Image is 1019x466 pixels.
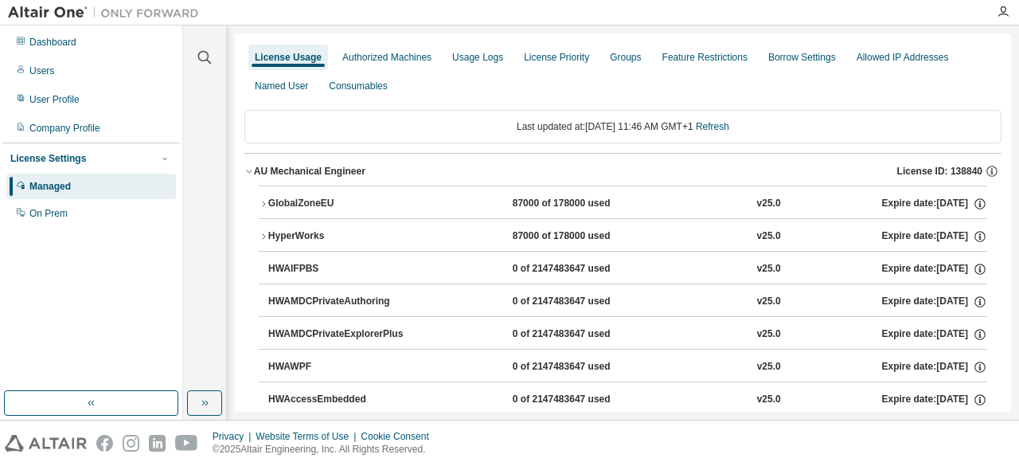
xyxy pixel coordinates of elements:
[29,122,100,135] div: Company Profile
[96,435,113,452] img: facebook.svg
[268,262,412,276] div: HWAIFPBS
[757,360,781,374] div: v25.0
[513,295,656,309] div: 0 of 2147483647 used
[244,110,1001,143] div: Last updated at: [DATE] 11:46 AM GMT+1
[757,393,781,407] div: v25.0
[757,229,781,244] div: v25.0
[757,197,781,211] div: v25.0
[610,51,641,64] div: Groups
[452,51,503,64] div: Usage Logs
[524,51,589,64] div: License Priority
[268,382,987,417] button: HWAccessEmbedded0 of 2147483647 usedv25.0Expire date:[DATE]
[268,393,412,407] div: HWAccessEmbedded
[882,295,987,309] div: Expire date: [DATE]
[882,262,987,276] div: Expire date: [DATE]
[882,393,987,407] div: Expire date: [DATE]
[268,327,412,342] div: HWAMDCPrivateExplorerPlus
[342,51,431,64] div: Authorized Machines
[513,327,656,342] div: 0 of 2147483647 used
[882,229,987,244] div: Expire date: [DATE]
[213,443,439,456] p: © 2025 Altair Engineering, Inc. All Rights Reserved.
[10,152,86,165] div: License Settings
[268,360,412,374] div: HWAWPF
[757,295,781,309] div: v25.0
[5,435,87,452] img: altair_logo.svg
[696,121,729,132] a: Refresh
[123,435,139,452] img: instagram.svg
[268,295,412,309] div: HWAMDCPrivateAuthoring
[244,154,1001,189] button: AU Mechanical EngineerLicense ID: 138840
[268,317,987,352] button: HWAMDCPrivateExplorerPlus0 of 2147483647 usedv25.0Expire date:[DATE]
[757,262,781,276] div: v25.0
[256,430,361,443] div: Website Terms of Use
[255,51,322,64] div: License Usage
[259,186,987,221] button: GlobalZoneEU87000 of 178000 usedv25.0Expire date:[DATE]
[882,197,987,211] div: Expire date: [DATE]
[513,197,656,211] div: 87000 of 178000 used
[882,327,987,342] div: Expire date: [DATE]
[29,65,54,77] div: Users
[268,229,412,244] div: HyperWorks
[29,207,68,220] div: On Prem
[29,93,80,106] div: User Profile
[361,430,438,443] div: Cookie Consent
[29,36,76,49] div: Dashboard
[857,51,949,64] div: Allowed IP Addresses
[329,80,387,92] div: Consumables
[149,435,166,452] img: linkedin.svg
[268,284,987,319] button: HWAMDCPrivateAuthoring0 of 2147483647 usedv25.0Expire date:[DATE]
[255,80,308,92] div: Named User
[513,393,656,407] div: 0 of 2147483647 used
[513,262,656,276] div: 0 of 2147483647 used
[513,360,656,374] div: 0 of 2147483647 used
[29,180,71,193] div: Managed
[254,165,365,178] div: AU Mechanical Engineer
[513,229,656,244] div: 87000 of 178000 used
[768,51,836,64] div: Borrow Settings
[268,350,987,385] button: HWAWPF0 of 2147483647 usedv25.0Expire date:[DATE]
[897,165,982,178] span: License ID: 138840
[213,430,256,443] div: Privacy
[175,435,198,452] img: youtube.svg
[259,219,987,254] button: HyperWorks87000 of 178000 usedv25.0Expire date:[DATE]
[757,327,781,342] div: v25.0
[268,252,987,287] button: HWAIFPBS0 of 2147483647 usedv25.0Expire date:[DATE]
[8,5,207,21] img: Altair One
[882,360,987,374] div: Expire date: [DATE]
[662,51,748,64] div: Feature Restrictions
[268,197,412,211] div: GlobalZoneEU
